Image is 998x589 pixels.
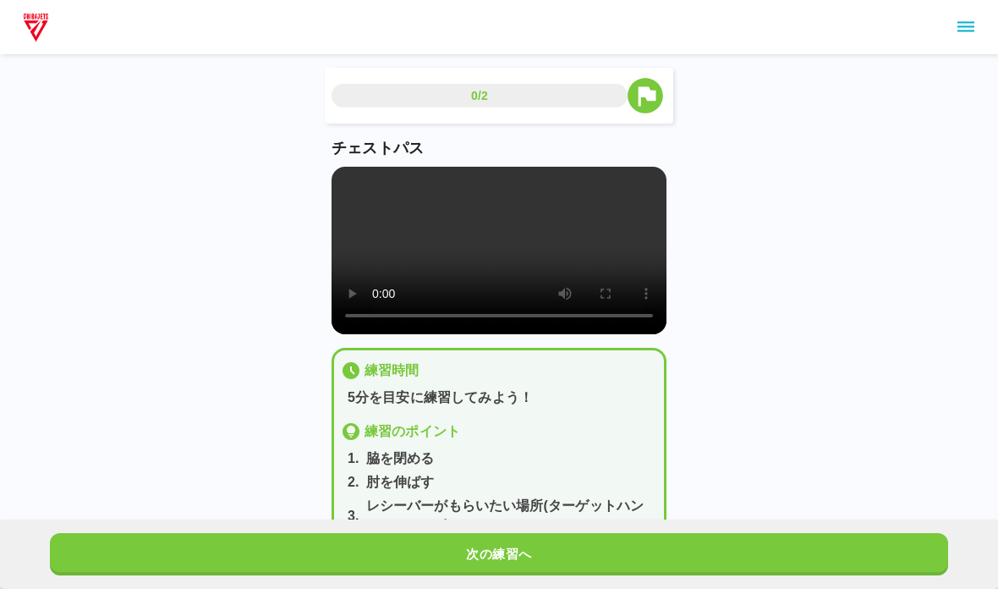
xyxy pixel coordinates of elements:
p: 1 . [348,449,359,469]
p: 2 . [348,472,359,493]
p: 5分を目安に練習してみよう！ [348,388,657,408]
button: sidemenu [951,13,980,41]
p: レシーバーがもらいたい場所(ターゲットハンド)にパスを出す [366,496,657,537]
button: 次の練習へ [50,533,948,575]
img: dummy [20,10,52,44]
p: 0/2 [471,87,488,104]
p: チェストパス [332,137,666,160]
p: 練習のポイント [365,421,460,442]
p: 脇を閉める [366,449,435,469]
p: 3 . [348,506,359,526]
p: 練習時間 [365,361,419,381]
p: 肘を伸ばす [366,472,435,493]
